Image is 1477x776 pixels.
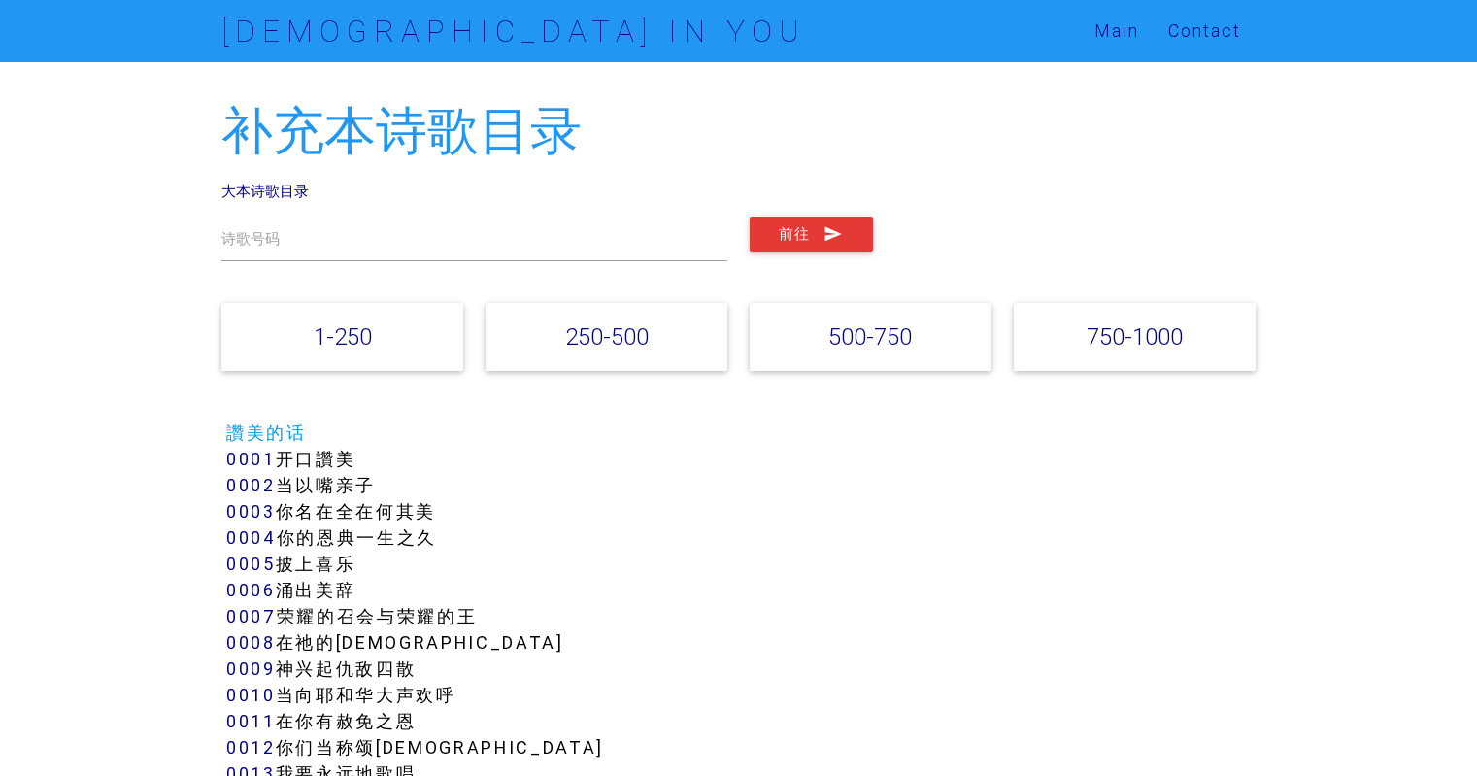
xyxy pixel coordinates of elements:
a: 0012 [226,736,276,759]
a: 1-250 [314,322,372,351]
label: 诗歌号码 [221,228,280,251]
a: 0008 [226,631,276,654]
a: 0004 [226,526,277,549]
a: 0007 [226,605,277,627]
a: 750-1000 [1087,322,1183,351]
a: 0001 [226,448,276,470]
a: 大本诗歌目录 [221,182,309,200]
a: 0010 [226,684,276,706]
a: 250-500 [565,322,649,351]
a: 0002 [226,474,276,496]
a: 0006 [226,579,276,601]
h2: 补充本诗歌目录 [221,103,1256,160]
a: 0011 [226,710,276,732]
a: 讚美的话 [226,422,307,444]
a: 0003 [226,500,276,523]
button: 前往 [750,217,873,252]
a: 0005 [226,553,276,575]
a: 0009 [226,658,276,680]
a: 500-750 [828,322,912,351]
